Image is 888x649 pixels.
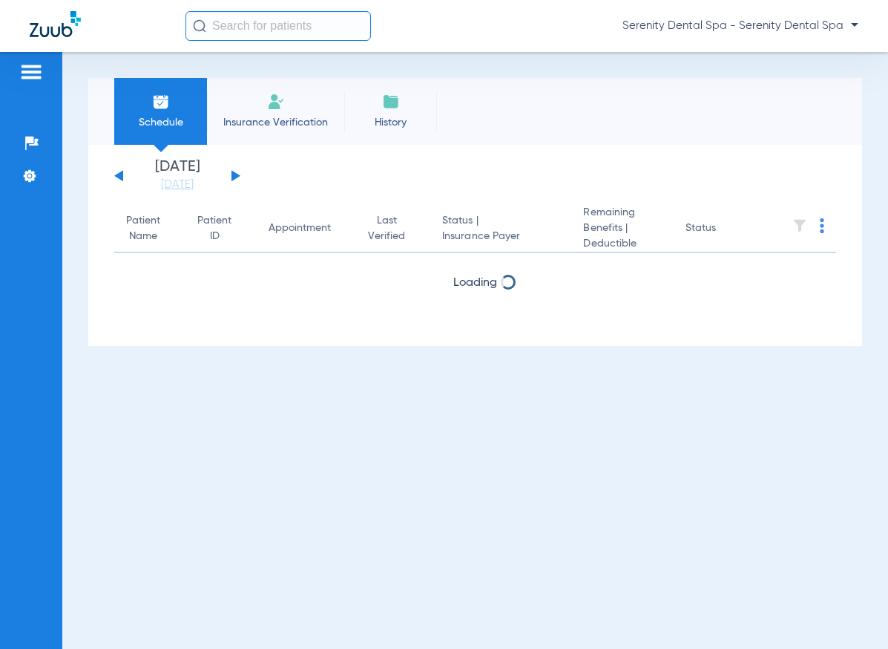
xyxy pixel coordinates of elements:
span: Loading [453,277,497,289]
img: group-dot-blue.svg [820,218,824,233]
div: Last Verified [368,213,418,244]
img: filter.svg [792,218,807,233]
th: Status [674,205,774,253]
div: Patient Name [126,213,160,244]
span: History [355,115,426,130]
img: Manual Insurance Verification [267,93,285,111]
input: Search for patients [185,11,371,41]
a: [DATE] [133,177,222,192]
div: Appointment [269,221,331,236]
div: Patient ID [197,213,245,244]
span: Serenity Dental Spa - Serenity Dental Spa [622,19,858,33]
img: Schedule [152,93,170,111]
span: Deductible [583,236,662,252]
img: Zuub Logo [30,11,81,37]
img: Search Icon [193,19,206,33]
img: hamburger-icon [19,63,43,81]
div: Last Verified [368,213,405,244]
th: Remaining Benefits | [571,205,674,253]
th: Status | [430,205,571,253]
div: Appointment [269,221,344,236]
span: Insurance Payer [442,229,559,244]
span: Insurance Verification [218,115,333,130]
span: Schedule [125,115,196,130]
div: Patient Name [126,213,174,244]
li: [DATE] [133,160,222,192]
div: Patient ID [197,213,231,244]
img: History [382,93,400,111]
